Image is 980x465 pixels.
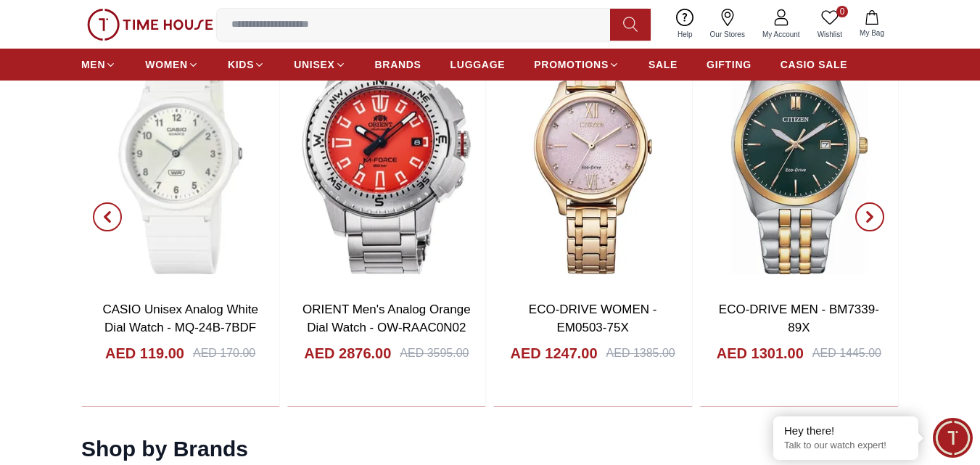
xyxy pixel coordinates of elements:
p: Talk to our watch expert! [784,440,907,452]
div: Chat Widget [933,418,973,458]
span: WOMEN [145,57,188,72]
img: ORIENT Men's Analog Orange Dial Watch - OW-RAAC0N02 [287,27,485,289]
div: AED 1385.00 [606,345,675,362]
div: Hey there! [784,424,907,438]
img: ECO-DRIVE MEN - BM7339-89X [700,27,898,289]
h2: Shop by Brands [81,436,248,462]
span: Help [672,29,699,40]
span: KIDS [228,57,254,72]
a: ORIENT Men's Analog Orange Dial Watch - OW-RAAC0N02 [302,303,471,335]
span: UNISEX [294,57,334,72]
h4: AED 2876.00 [304,343,391,363]
a: WOMEN [145,52,199,78]
span: 0 [836,6,848,17]
span: GIFTING [707,57,752,72]
a: Help [669,6,701,43]
a: CASIO Unisex Analog White Dial Watch - MQ-24B-7BDF [102,303,258,335]
span: Our Stores [704,29,751,40]
a: PROMOTIONS [534,52,619,78]
span: BRANDS [375,57,421,72]
div: AED 3595.00 [400,345,469,362]
span: LUGGAGE [450,57,506,72]
span: PROMOTIONS [534,57,609,72]
a: Our Stores [701,6,754,43]
a: MEN [81,52,116,78]
a: 0Wishlist [809,6,851,43]
img: CASIO Unisex Analog White Dial Watch - MQ-24B-7BDF [81,27,279,289]
h4: AED 119.00 [105,343,184,363]
img: ECO-DRIVE WOMEN - EM0503-75X [494,27,692,289]
h4: AED 1301.00 [717,343,804,363]
span: My Bag [854,28,890,38]
span: SALE [648,57,678,72]
button: My Bag [851,7,893,41]
a: BRANDS [375,52,421,78]
a: UNISEX [294,52,345,78]
a: LUGGAGE [450,52,506,78]
img: ... [87,9,213,41]
div: AED 1445.00 [812,345,881,362]
span: MEN [81,57,105,72]
div: AED 170.00 [193,345,255,362]
a: ECO-DRIVE MEN - BM7339-89X [719,303,879,335]
a: KIDS [228,52,265,78]
h4: AED 1247.00 [510,343,597,363]
span: My Account [757,29,806,40]
span: Wishlist [812,29,848,40]
a: ECO-DRIVE WOMEN - EM0503-75X [529,303,657,335]
span: CASIO SALE [781,57,848,72]
a: SALE [648,52,678,78]
a: CASIO SALE [781,52,848,78]
a: GIFTING [707,52,752,78]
